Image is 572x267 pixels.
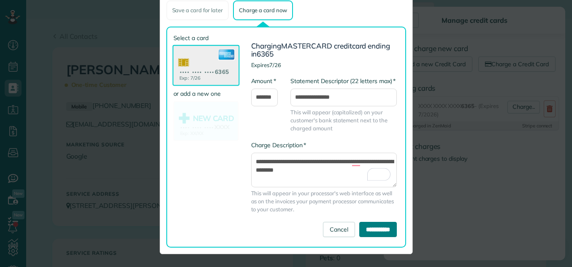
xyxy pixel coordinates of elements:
label: or add a new one [173,89,239,98]
div: Save a card for later [166,0,229,20]
label: Select a card [173,34,239,42]
label: Charge Description [251,141,306,149]
span: credit [334,41,352,50]
span: MASTERCARD [281,41,332,50]
a: Cancel [323,222,355,237]
span: 7/26 [269,62,281,68]
h4: Expires [251,62,397,68]
label: Amount [251,77,276,85]
span: This will appear in your processor's web interface as well as on the invoices your payment proces... [251,189,397,213]
label: Statement Descriptor (22 letters max) [290,77,396,85]
span: This will appear (capitalized) on your customer's bank statement next to the charged amount [290,108,396,132]
span: 6365 [257,49,274,58]
h3: Charging card ending in [251,42,397,58]
div: Charge a card now [233,0,293,20]
textarea: To enrich screen reader interactions, please activate Accessibility in Grammarly extension settings [251,153,397,187]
